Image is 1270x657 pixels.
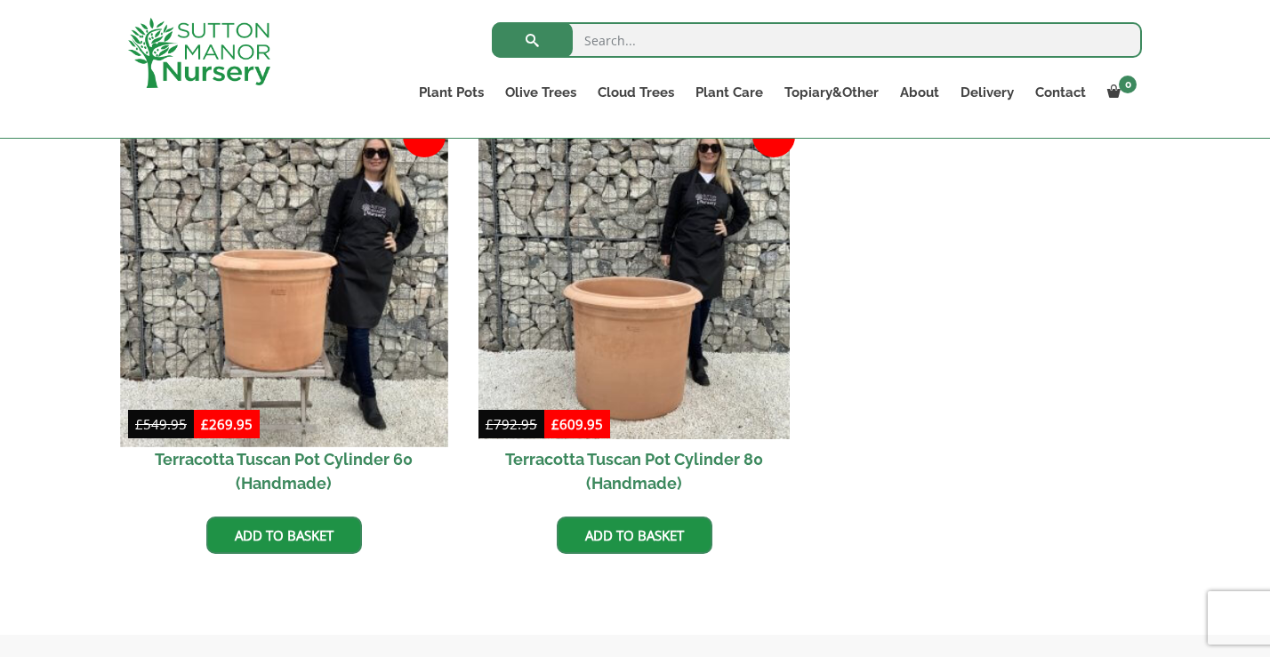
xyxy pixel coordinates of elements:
[135,415,187,433] bdi: 549.95
[685,80,774,105] a: Plant Care
[889,80,950,105] a: About
[478,127,791,439] img: Terracotta Tuscan Pot Cylinder 80 (Handmade)
[486,415,537,433] bdi: 792.95
[1025,80,1097,105] a: Contact
[557,517,712,554] a: Add to basket: “Terracotta Tuscan Pot Cylinder 80 (Handmade)”
[478,127,791,503] a: Sale! Terracotta Tuscan Pot Cylinder 80 (Handmade)
[587,80,685,105] a: Cloud Trees
[494,80,587,105] a: Olive Trees
[486,415,494,433] span: £
[551,415,603,433] bdi: 609.95
[206,517,362,554] a: Add to basket: “Terracotta Tuscan Pot Cylinder 60 (Handmade)”
[950,80,1025,105] a: Delivery
[120,119,447,446] img: Terracotta Tuscan Pot Cylinder 60 (Handmade)
[128,127,440,503] a: Sale! Terracotta Tuscan Pot Cylinder 60 (Handmade)
[551,415,559,433] span: £
[135,415,143,433] span: £
[128,18,270,88] img: logo
[1119,76,1137,93] span: 0
[128,439,440,503] h2: Terracotta Tuscan Pot Cylinder 60 (Handmade)
[201,415,209,433] span: £
[408,80,494,105] a: Plant Pots
[201,415,253,433] bdi: 269.95
[774,80,889,105] a: Topiary&Other
[1097,80,1142,105] a: 0
[478,439,791,503] h2: Terracotta Tuscan Pot Cylinder 80 (Handmade)
[492,22,1142,58] input: Search...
